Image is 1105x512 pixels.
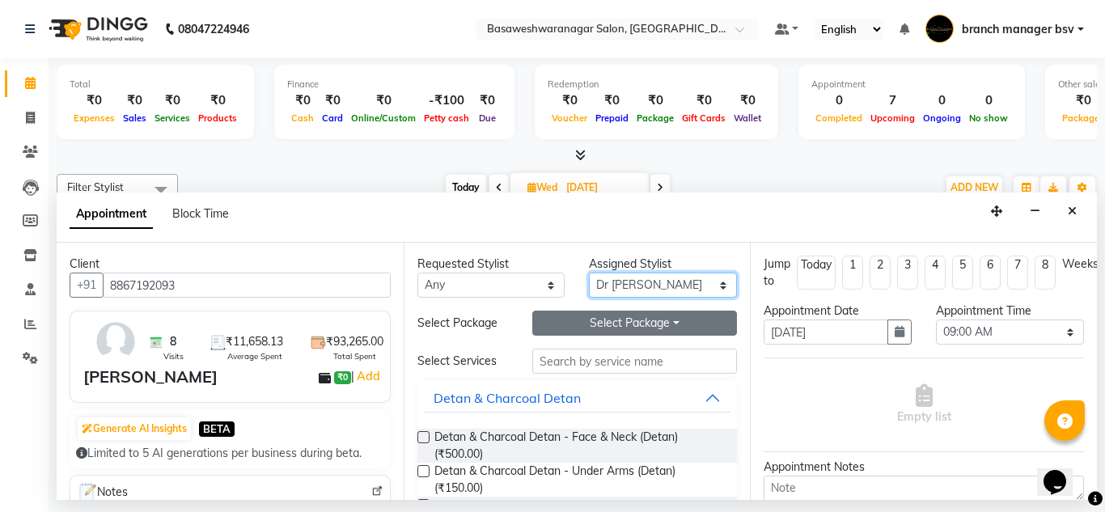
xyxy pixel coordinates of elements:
span: Appointment [70,200,153,229]
button: Select Package [532,311,738,336]
div: Redemption [548,78,765,91]
span: BETA [199,421,235,437]
div: ₹0 [730,91,765,110]
button: +91 [70,273,104,298]
div: ₹0 [70,91,119,110]
span: Empty list [897,384,951,425]
iframe: chat widget [1037,447,1089,496]
span: Detan & Charcoal Detan - Face & Neck (Detan) (₹500.00) [434,429,725,463]
div: Requested Stylist [417,256,565,273]
button: Detan & Charcoal Detan [424,383,731,413]
div: 7 [866,91,919,110]
span: Due [475,112,500,124]
li: 6 [980,256,1001,290]
span: | [351,366,383,386]
span: Cash [287,112,318,124]
li: 1 [842,256,863,290]
div: Appointment Date [764,303,912,319]
span: Online/Custom [347,112,420,124]
div: -₹100 [420,91,473,110]
input: 2025-09-03 [561,176,642,200]
span: Services [150,112,194,124]
span: Package [633,112,678,124]
div: 0 [811,91,866,110]
span: Detan & Charcoal Detan - Under Arms (Detan) (₹150.00) [434,463,725,497]
div: Today [801,256,832,273]
input: Search by service name [532,349,738,374]
span: Block Time [172,206,229,221]
div: Client [70,256,391,273]
span: Ongoing [919,112,965,124]
img: branch manager bsv [925,15,954,43]
span: Wed [523,181,561,193]
div: Appointment Time [936,303,1084,319]
span: ADD NEW [950,181,998,193]
div: Select Services [405,353,520,370]
li: 2 [870,256,891,290]
div: ₹0 [287,91,318,110]
span: Completed [811,112,866,124]
li: 7 [1007,256,1028,290]
b: 08047224946 [178,6,249,52]
div: Weeks [1062,256,1099,273]
span: Card [318,112,347,124]
div: ₹0 [591,91,633,110]
span: Average Spent [227,350,282,362]
span: Filter Stylist [67,180,124,193]
img: avatar [92,318,139,365]
span: Petty cash [420,112,473,124]
span: No show [965,112,1012,124]
div: ₹0 [194,91,241,110]
div: Total [70,78,241,91]
div: 0 [919,91,965,110]
div: ₹0 [318,91,347,110]
span: 8 [170,333,176,350]
span: ₹11,658.13 [226,333,283,350]
div: ₹0 [548,91,591,110]
div: Appointment [811,78,1012,91]
div: ₹0 [150,91,194,110]
button: Close [1061,199,1084,224]
div: Detan & Charcoal Detan [434,388,581,408]
div: Jump to [764,256,790,290]
li: 8 [1035,256,1056,290]
input: yyyy-mm-dd [764,319,888,345]
span: Total Spent [333,350,376,362]
li: 3 [897,256,918,290]
div: Appointment Notes [764,459,1084,476]
span: Today [446,175,486,200]
div: Limited to 5 AI generations per business during beta. [76,445,384,462]
div: ₹0 [473,91,502,110]
div: [PERSON_NAME] [83,365,218,389]
span: Upcoming [866,112,919,124]
div: Select Package [405,315,520,332]
img: logo [41,6,152,52]
div: ₹0 [678,91,730,110]
span: Voucher [548,112,591,124]
div: ₹0 [119,91,150,110]
input: Search by Name/Mobile/Email/Code [103,273,391,298]
span: Prepaid [591,112,633,124]
a: Add [354,366,383,386]
div: ₹0 [347,91,420,110]
div: Assigned Stylist [589,256,737,273]
span: Gift Cards [678,112,730,124]
div: 0 [965,91,1012,110]
span: ₹0 [334,371,351,384]
span: Expenses [70,112,119,124]
span: ₹93,265.00 [326,333,383,350]
li: 5 [952,256,973,290]
span: Notes [77,482,128,503]
button: Generate AI Insights [78,417,191,440]
div: ₹0 [633,91,678,110]
button: ADD NEW [946,176,1002,199]
span: Sales [119,112,150,124]
span: branch manager bsv [962,21,1074,38]
div: Finance [287,78,502,91]
li: 4 [925,256,946,290]
span: Products [194,112,241,124]
span: Visits [163,350,184,362]
span: Wallet [730,112,765,124]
